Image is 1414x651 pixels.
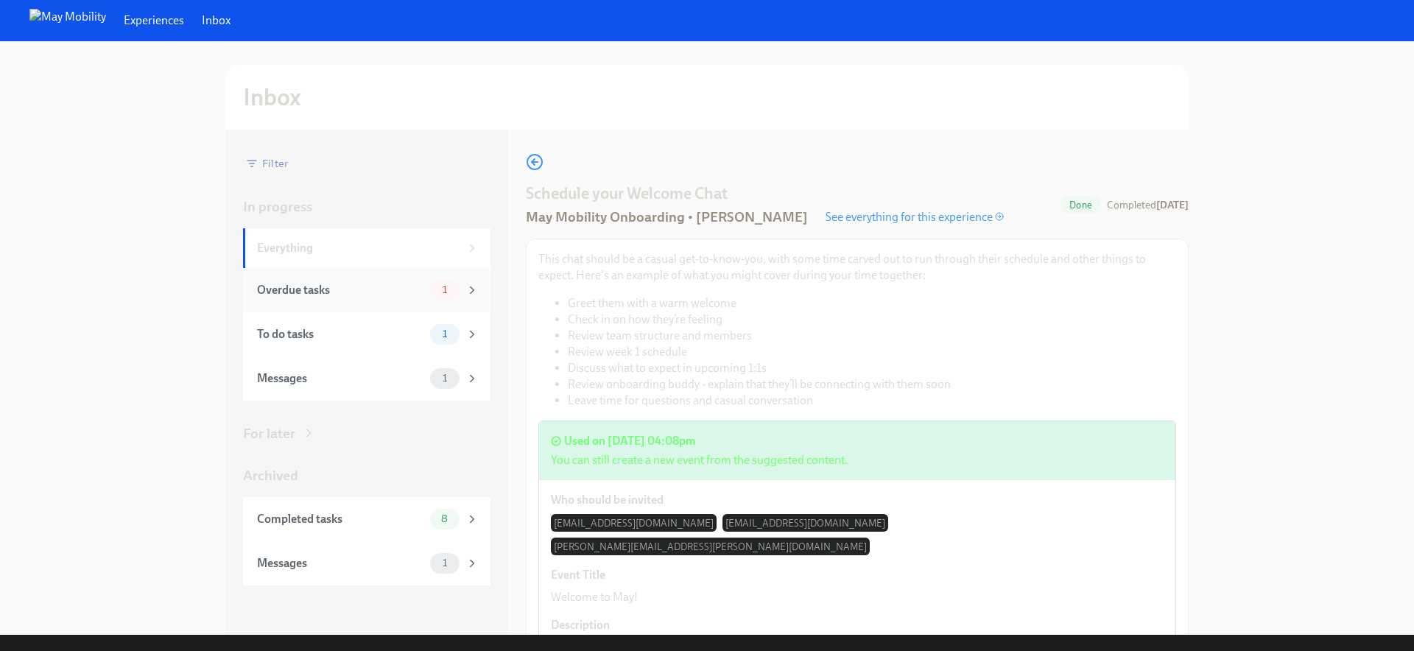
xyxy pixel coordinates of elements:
a: Experiences [124,13,184,29]
div: Completed tasks [257,511,424,527]
span: [PERSON_NAME][EMAIL_ADDRESS][PERSON_NAME][DOMAIN_NAME] [551,538,870,555]
a: Overdue tasks1 [243,268,490,312]
span: 1 [434,284,456,295]
div: Used on [DATE] 04:08pm [564,433,696,449]
li: Discuss what to expect in upcoming 1:1s [568,360,1176,376]
div: To do tasks [257,326,424,342]
p: Welcome to May! [551,589,638,605]
li: Review onboarding buddy - explain that they’ll be connecting with them soon [568,376,1176,393]
div: Everything [257,240,460,256]
h5: May Mobility Onboarding • [PERSON_NAME] [526,208,808,227]
a: To do tasks1 [243,312,490,356]
h2: Inbox [243,82,301,112]
div: Overdue tasks [257,282,424,298]
h6: Event Title [551,567,605,583]
span: 1 [434,373,456,384]
a: Messages1 [243,541,490,585]
a: Completed tasks8 [243,497,490,541]
li: Check in on how they’re feeling [568,312,1176,328]
li: Review week 1 schedule [568,344,1176,360]
span: 1 [434,557,456,569]
a: Inbox [202,13,231,29]
li: Leave time for questions and casual conversation [568,393,1176,409]
span: Done [1060,200,1101,211]
div: Messages [257,555,424,571]
a: Archived [243,466,490,485]
a: Messages1 [243,356,490,401]
a: In progress [243,197,490,217]
p: This chat should be a casual get-to-know-you, with some time carved out to run through their sche... [538,251,1176,284]
span: [EMAIL_ADDRESS][DOMAIN_NAME] [551,514,717,532]
span: 1 [434,328,456,339]
img: May Mobility [29,9,106,32]
div: For later [243,424,295,443]
span: 8 [432,513,457,524]
div: You can still create a new event from the suggested content. [551,452,1164,468]
h4: Schedule your Welcome Chat [526,183,728,205]
span: Completed [1107,199,1189,211]
span: [EMAIL_ADDRESS][DOMAIN_NAME] [722,514,888,532]
strong: [DATE] [1156,199,1189,211]
span: October 8th, 2025 16:08 [1107,198,1189,212]
h6: Description [551,617,610,633]
a: See everything for this experience [826,209,1004,225]
a: For later [243,424,490,443]
li: Greet them with a warm welcome [568,295,1176,312]
li: Review team structure and members [568,328,1176,344]
a: Everything [243,228,490,268]
h6: Who should be invited [551,492,664,508]
div: Messages [257,370,424,387]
